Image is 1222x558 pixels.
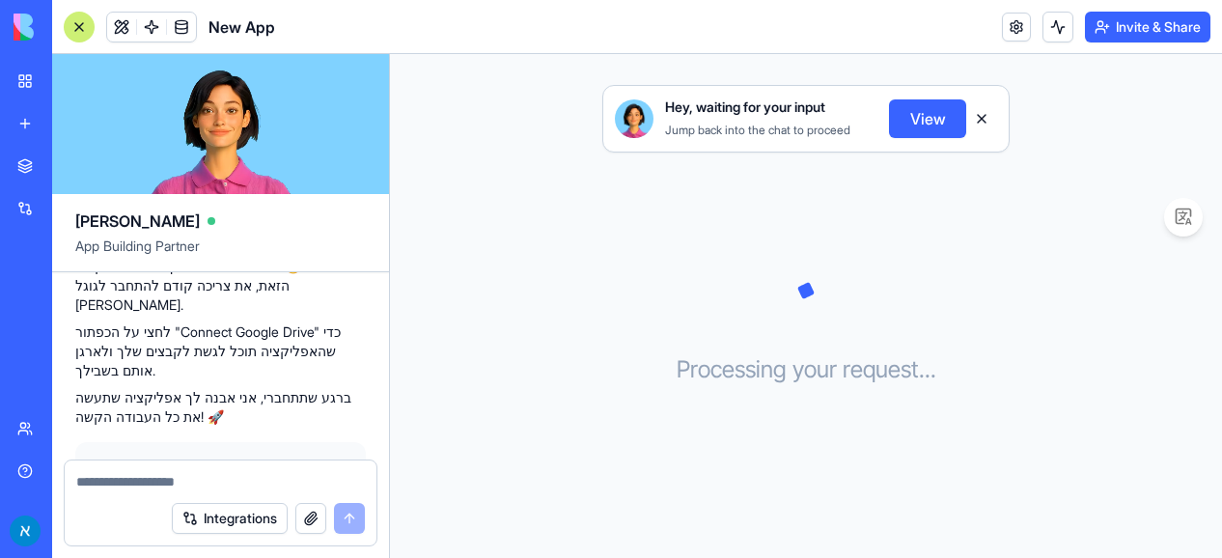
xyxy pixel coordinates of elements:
[75,388,366,427] p: ברגע שתתחברי, אני אבנה לך אפליקציה שתעשה את כל העבודה הקשה! 🚀
[172,503,288,534] button: Integrations
[208,15,275,39] span: New App
[1085,12,1210,42] button: Invite & Share
[75,257,366,315] p: אופס! 😬 כדי שאוכל לבנות לך את האפליקציה הזאת, את צריכה קודם להתחבר לגוגל [PERSON_NAME].
[677,354,936,385] h3: Processing your request
[665,123,850,137] span: Jump back into the chat to proceed
[14,14,133,41] img: logo
[615,99,653,138] img: Ella_00000_wcx2te.png
[889,99,966,138] button: View
[919,354,925,385] span: .
[75,209,200,233] span: [PERSON_NAME]
[925,354,930,385] span: .
[665,98,825,117] span: Hey, waiting for your input
[930,354,936,385] span: .
[75,322,366,380] p: לחצי על הכפתור "Connect Google Drive" כדי שהאפליקציה תוכל לגשת לקבצים שלך ולארגן אותם בשבילך.
[75,237,366,271] span: App Building Partner
[10,516,41,546] img: ACg8ocLwfop-f9Hw_eWiCyC3DvI-LUM8cI31YkCUEE4cMVcRaraNGA=s96-c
